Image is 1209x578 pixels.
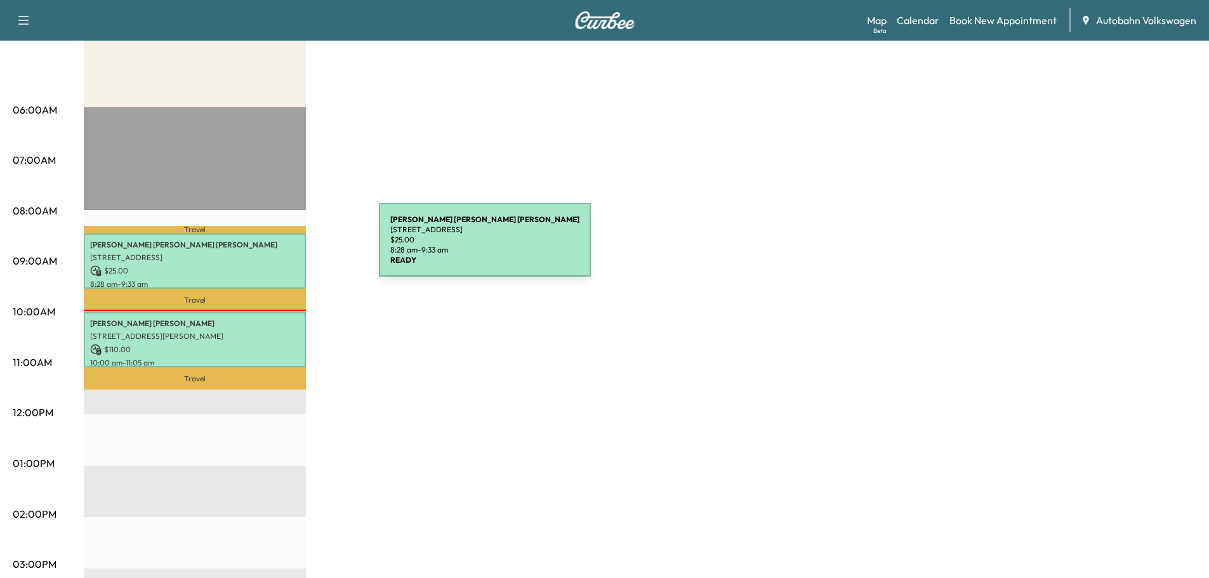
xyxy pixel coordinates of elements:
[13,102,57,117] p: 06:00AM
[13,355,52,370] p: 11:00AM
[90,253,300,263] p: [STREET_ADDRESS]
[873,26,887,36] div: Beta
[13,253,57,268] p: 09:00AM
[90,358,300,368] p: 10:00 am - 11:05 am
[84,289,306,312] p: Travel
[13,152,56,167] p: 07:00AM
[84,367,306,390] p: Travel
[13,304,55,319] p: 10:00AM
[867,13,887,28] a: MapBeta
[1096,13,1196,28] span: Autobahn Volkswagen
[897,13,939,28] a: Calendar
[13,556,56,572] p: 03:00PM
[13,405,53,420] p: 12:00PM
[13,506,56,522] p: 02:00PM
[90,265,300,277] p: $ 25.00
[90,344,300,355] p: $ 110.00
[84,226,306,233] p: Travel
[90,331,300,341] p: [STREET_ADDRESS][PERSON_NAME]
[13,203,57,218] p: 08:00AM
[949,13,1057,28] a: Book New Appointment
[13,456,55,471] p: 01:00PM
[574,11,635,29] img: Curbee Logo
[90,319,300,329] p: [PERSON_NAME] [PERSON_NAME]
[90,240,300,250] p: [PERSON_NAME] [PERSON_NAME] [PERSON_NAME]
[90,279,300,289] p: 8:28 am - 9:33 am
